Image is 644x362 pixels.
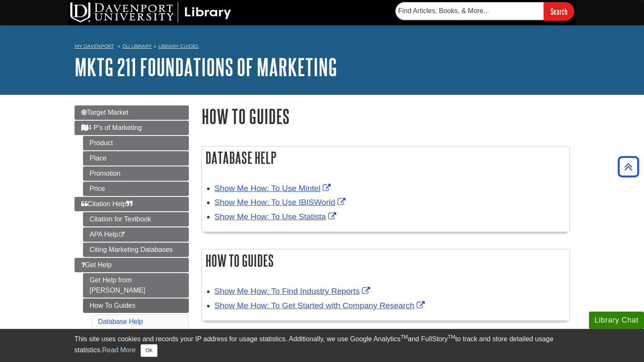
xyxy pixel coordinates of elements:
h1: How To Guides [202,105,570,127]
a: Citing Marketing Databases [83,243,189,257]
a: Citation Help [75,197,189,211]
div: This site uses cookies and records your IP address for usage statistics. Additionally, we use Goo... [75,334,570,357]
a: APA Help [83,227,189,242]
h2: How To Guides [202,249,569,272]
span: Citation Help [81,200,133,207]
a: Link opens in new window [215,184,333,193]
sup: TM [401,334,408,340]
a: Get Help [75,258,189,272]
a: Get Help from [PERSON_NAME] [83,273,189,298]
a: Link opens in new window [215,198,348,207]
input: Find Articles, Books, & More... [395,2,544,20]
a: Library Guides [158,43,199,49]
a: Citation for Textbook [83,212,189,227]
a: MKTG 211 Foundations of Marketing [75,54,337,80]
span: Get Help [81,261,112,268]
input: Search [544,2,574,20]
form: Searches DU Library's articles, books, and more [395,2,574,20]
img: DU Library [70,2,231,22]
a: DU Library [122,43,152,49]
a: Promotion [83,166,189,181]
a: Product [83,136,189,150]
button: Library Chat [589,312,644,329]
i: This link opens in a new window [118,232,125,238]
a: Price [83,182,189,196]
button: Close [141,344,157,357]
a: Target Market [75,105,189,120]
span: Target Market [81,109,129,116]
a: My Davenport [75,43,114,50]
a: Link opens in new window [215,287,372,296]
a: Link opens in new window [215,212,338,221]
a: Back to Top [615,161,642,172]
a: How To Guides [83,298,189,313]
a: 4 P's of Marketing [75,121,189,135]
nav: breadcrumb [75,41,570,54]
a: Read More [102,346,135,354]
a: Place [83,151,189,166]
sup: TM [448,334,455,340]
a: Database Help [98,318,143,325]
h2: Database Help [202,146,569,169]
span: 4 P's of Marketing [81,124,142,131]
a: Link opens in new window [215,301,427,310]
